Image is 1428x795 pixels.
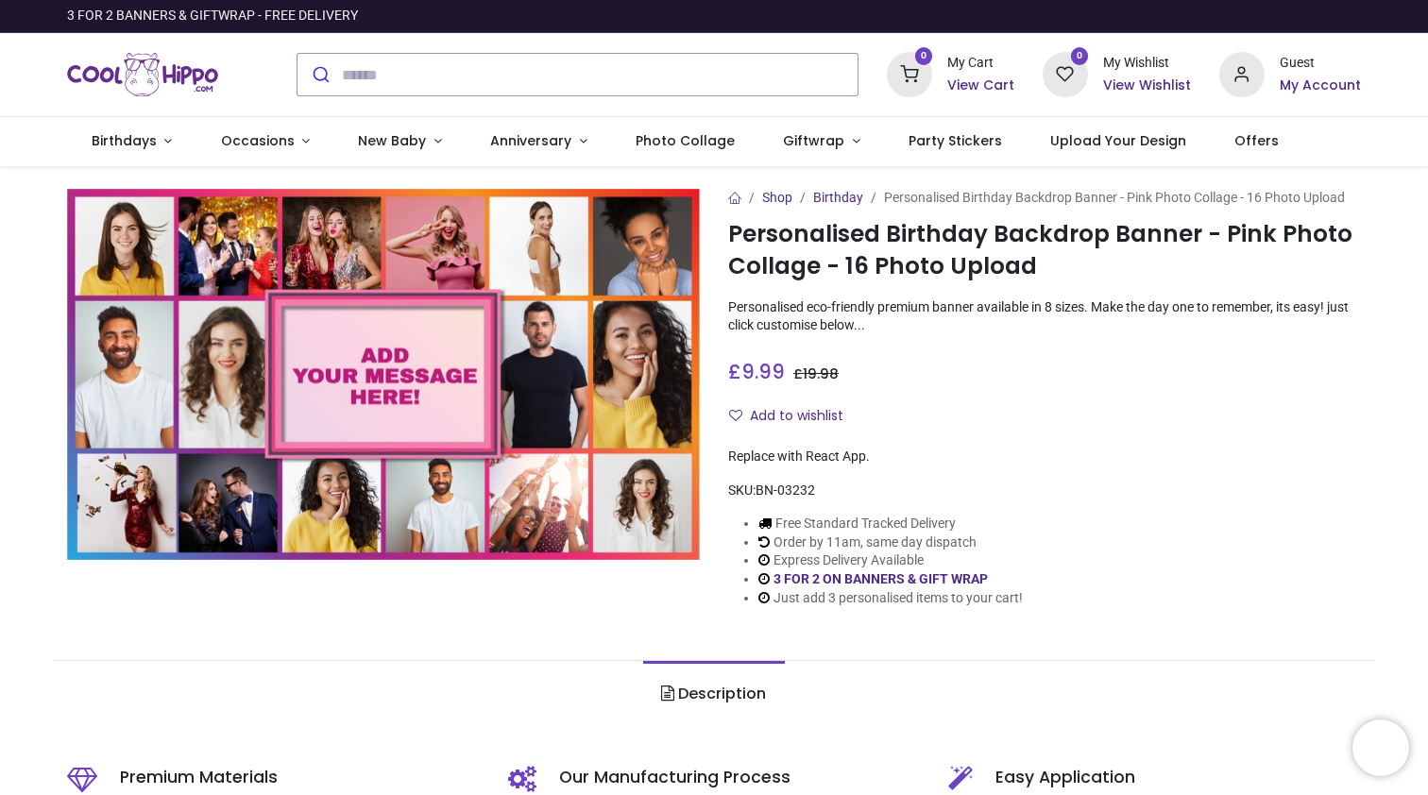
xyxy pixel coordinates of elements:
[813,190,863,205] a: Birthday
[762,190,792,205] a: Shop
[1280,76,1361,95] a: My Account
[783,131,844,150] span: Giftwrap
[120,766,480,789] h5: Premium Materials
[728,482,1361,500] div: SKU:
[964,7,1361,25] iframe: Customer reviews powered by Trustpilot
[884,190,1345,205] span: Personalised Birthday Backdrop Banner - Pink Photo Collage - 16 Photo Upload
[1103,54,1191,73] div: My Wishlist
[636,131,735,150] span: Photo Collage
[67,48,218,101] img: Cool Hippo
[728,218,1361,283] h1: Personalised Birthday Backdrop Banner - Pink Photo Collage - 16 Photo Upload
[758,515,1023,533] li: Free Standard Tracked Delivery
[92,131,157,150] span: Birthdays
[741,358,785,385] span: 9.99
[67,117,196,166] a: Birthdays
[196,117,334,166] a: Occasions
[758,589,1023,608] li: Just add 3 personalised items to your cart!
[728,358,785,385] span: £
[334,117,467,166] a: New Baby
[756,482,815,498] span: BN-03232
[909,131,1002,150] span: Party Stickers
[887,66,932,81] a: 0
[793,364,839,383] span: £
[221,131,295,150] span: Occasions
[1234,131,1279,150] span: Offers
[995,766,1361,789] h5: Easy Application
[490,131,571,150] span: Anniversary
[559,766,921,789] h5: Our Manufacturing Process
[1071,47,1089,65] sup: 0
[758,533,1023,552] li: Order by 11am, same day dispatch
[466,117,611,166] a: Anniversary
[1352,719,1409,776] iframe: Brevo live chat
[358,131,426,150] span: New Baby
[758,117,884,166] a: Giftwrap
[297,54,342,95] button: Submit
[1280,54,1361,73] div: Guest
[728,448,1361,466] div: Replace with React App.
[729,409,742,422] i: Add to wishlist
[728,400,859,432] button: Add to wishlistAdd to wishlist
[643,661,784,727] a: Description
[803,364,839,383] span: 19.98
[1103,76,1191,95] a: View Wishlist
[67,7,358,25] div: 3 FOR 2 BANNERS & GIFTWRAP - FREE DELIVERY
[915,47,933,65] sup: 0
[947,76,1014,95] a: View Cart
[773,571,988,586] a: 3 FOR 2 ON BANNERS & GIFT WRAP
[758,551,1023,570] li: Express Delivery Available
[947,54,1014,73] div: My Cart
[1050,131,1186,150] span: Upload Your Design
[1043,66,1088,81] a: 0
[728,298,1361,335] p: Personalised eco-friendly premium banner available in 8 sizes. Make the day one to remember, its ...
[67,48,218,101] a: Logo of Cool Hippo
[67,189,700,561] img: Personalised Birthday Backdrop Banner - Pink Photo Collage - 16 Photo Upload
